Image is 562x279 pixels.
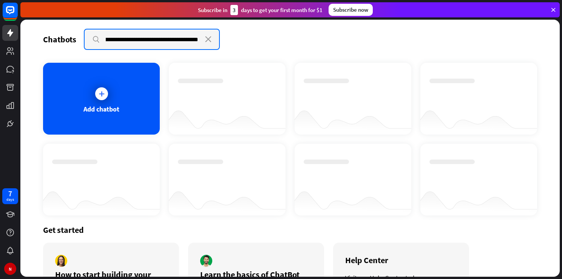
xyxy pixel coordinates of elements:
div: Subscribe in days to get your first month for $1 [198,5,323,15]
div: Subscribe now [329,4,373,16]
img: author [200,255,212,267]
div: Get started [43,225,537,235]
div: N [4,263,16,275]
i: close [205,36,212,42]
div: Add chatbot [83,105,119,113]
div: 7 [8,190,12,197]
div: Help Center [345,255,457,265]
button: Open LiveChat chat widget [6,3,29,26]
a: 7 days [2,188,18,204]
img: author [55,255,67,267]
div: days [6,197,14,202]
div: 3 [230,5,238,15]
div: Chatbots [43,34,76,45]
